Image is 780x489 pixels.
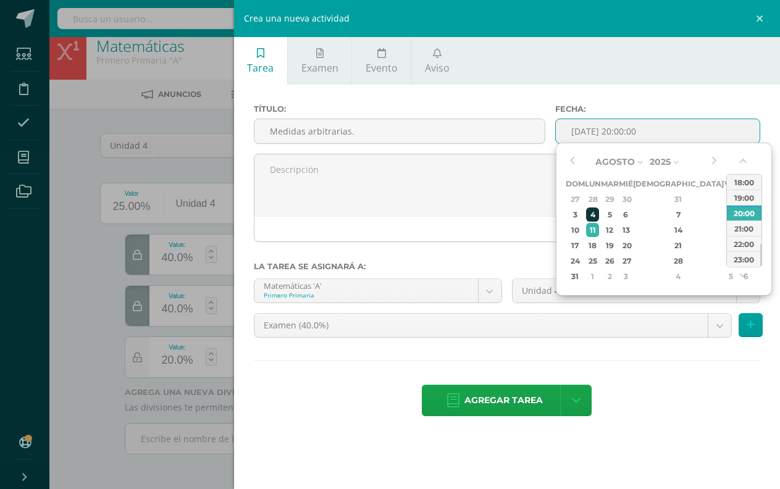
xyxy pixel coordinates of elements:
div: 8 [725,207,736,222]
div: Primero Primaria [264,291,469,299]
div: 31 [642,192,715,206]
div: 4 [586,207,599,222]
th: Mié [619,176,633,191]
input: Fecha de entrega [556,119,760,143]
div: 15 [725,223,736,237]
a: Examen [288,37,351,85]
th: Vie [724,176,738,191]
div: 24 [568,254,583,268]
th: Dom [566,176,585,191]
div: 20 [620,238,631,253]
div: 14 [642,223,715,237]
div: 21:00 [727,220,761,236]
a: Examen (40.0%) [254,314,731,337]
div: Matemáticas 'A' [264,279,469,291]
label: La tarea se asignará a: [254,262,760,271]
div: 30 [620,192,631,206]
label: Fecha: [555,104,760,114]
span: Aviso [425,61,450,75]
div: 31 [568,269,583,283]
span: Examen [301,61,338,75]
div: 22 [725,238,736,253]
a: Tarea [234,37,287,85]
a: Evento [352,37,411,85]
div: 22:00 [727,236,761,251]
div: 19 [603,238,617,253]
a: Matemáticas 'A'Primero Primaria [254,279,501,303]
div: 2 [603,269,617,283]
div: 29 [603,192,617,206]
span: Examen (40.0%) [264,314,698,337]
span: Unidad 4 [522,279,727,303]
th: Lun [585,176,601,191]
div: 18 [586,238,599,253]
div: 6 [620,207,631,222]
div: 20:00 [727,205,761,220]
div: 19:00 [727,190,761,205]
div: 27 [568,192,583,206]
input: Título [254,119,545,143]
span: 2025 [650,156,671,167]
div: 27 [620,254,631,268]
div: 29 [725,254,736,268]
label: Título: [254,104,545,114]
th: [DEMOGRAPHIC_DATA] [633,176,724,191]
div: 23:00 [727,251,761,267]
div: 11 [586,223,599,237]
div: 12 [603,223,617,237]
div: 4 [642,269,715,283]
div: 5 [725,269,736,283]
div: 3 [620,269,631,283]
span: Agosto [595,156,635,167]
div: 25 [586,254,599,268]
div: 21 [642,238,715,253]
a: Unidad 4 [513,279,760,303]
a: Aviso [411,37,463,85]
div: 3 [568,207,583,222]
div: 10 [568,223,583,237]
div: 1 [586,269,599,283]
div: 18:00 [727,174,761,190]
div: 1 [725,192,736,206]
span: Evento [366,61,398,75]
span: Tarea [247,61,274,75]
div: 7 [642,207,715,222]
div: 17 [568,238,583,253]
div: 28 [586,192,599,206]
div: 26 [603,254,617,268]
th: Mar [601,176,619,191]
span: Agregar tarea [464,385,543,416]
div: 13 [620,223,631,237]
div: 28 [642,254,715,268]
div: 5 [603,207,617,222]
